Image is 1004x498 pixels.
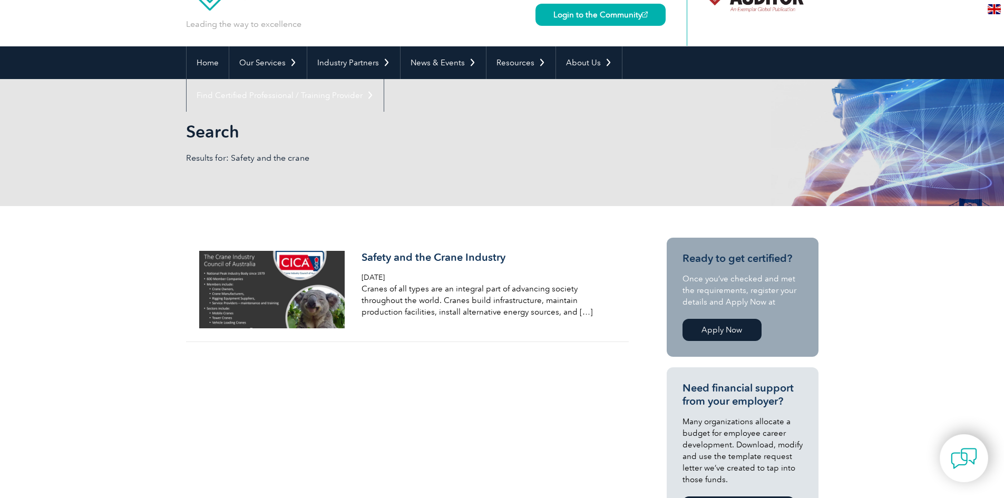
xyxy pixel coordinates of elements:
[362,251,611,264] h3: Safety and the Crane Industry
[186,238,629,342] a: Safety and the Crane Industry [DATE] Cranes of all types are an integral part of advancing societ...
[642,12,648,17] img: open_square.png
[186,121,591,142] h1: Search
[362,283,611,318] p: Cranes of all types are an integral part of advancing society throughout the world. Cranes build ...
[988,4,1001,14] img: en
[307,46,400,79] a: Industry Partners
[683,416,803,485] p: Many organizations allocate a budget for employee career development. Download, modify and use th...
[186,18,301,30] p: Leading the way to excellence
[199,251,345,328] img: safety-and-the-crane-industry-900x480-1-300x160.png
[229,46,307,79] a: Our Services
[556,46,622,79] a: About Us
[683,252,803,265] h3: Ready to get certified?
[401,46,486,79] a: News & Events
[362,273,385,282] span: [DATE]
[187,46,229,79] a: Home
[486,46,555,79] a: Resources
[683,273,803,308] p: Once you’ve checked and met the requirements, register your details and Apply Now at
[683,382,803,408] h3: Need financial support from your employer?
[683,319,762,341] a: Apply Now
[186,152,502,164] p: Results for: Safety and the crane
[187,79,384,112] a: Find Certified Professional / Training Provider
[951,445,977,472] img: contact-chat.png
[535,4,666,26] a: Login to the Community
